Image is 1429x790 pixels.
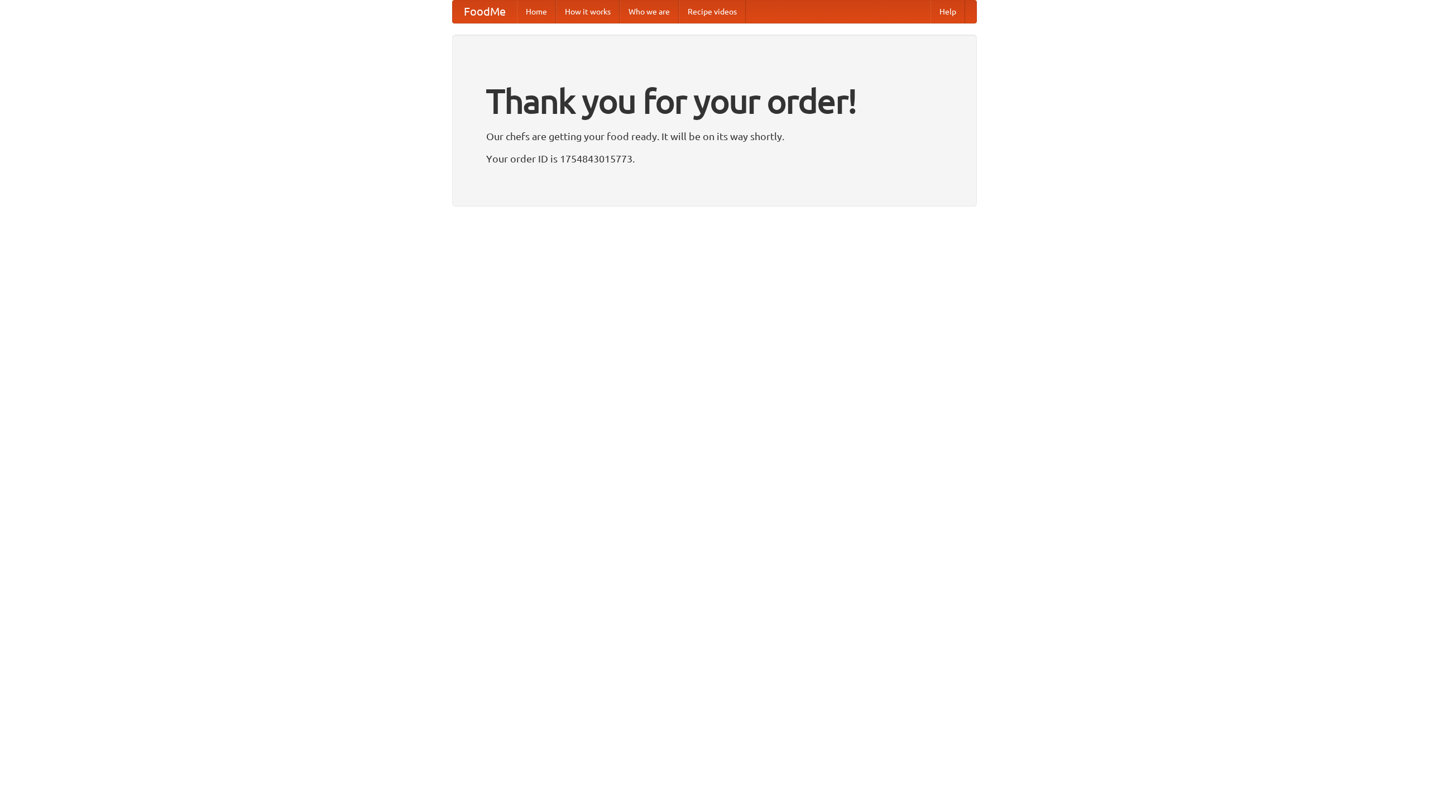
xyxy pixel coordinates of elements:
a: Home [517,1,556,23]
a: Recipe videos [679,1,746,23]
a: How it works [556,1,620,23]
p: Your order ID is 1754843015773. [486,150,943,167]
a: Help [931,1,965,23]
a: FoodMe [453,1,517,23]
h1: Thank you for your order! [486,74,943,128]
a: Who we are [620,1,679,23]
p: Our chefs are getting your food ready. It will be on its way shortly. [486,128,943,145]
